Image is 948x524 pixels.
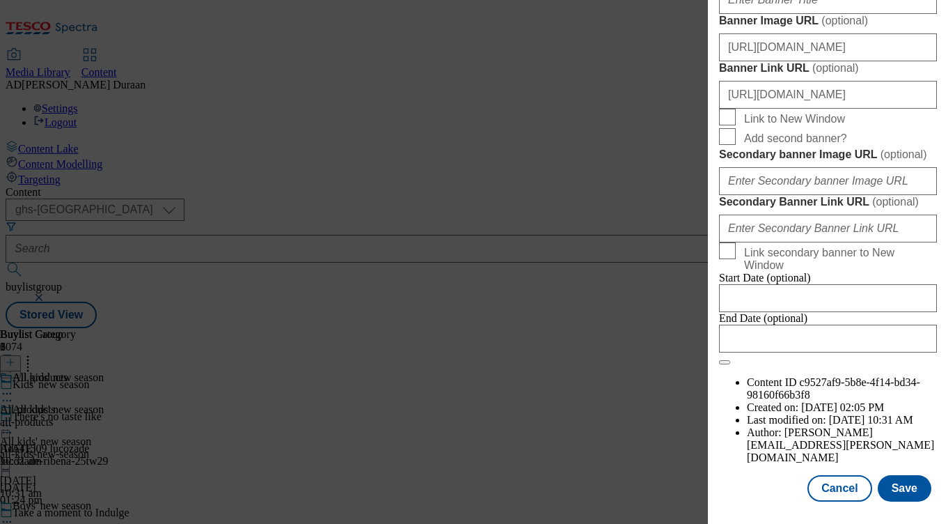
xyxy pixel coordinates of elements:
label: Banner Link URL [719,61,937,75]
input: Enter Date [719,325,937,353]
span: Link secondary banner to New Window [744,247,931,272]
button: Save [878,475,931,502]
span: ( optional ) [880,148,927,160]
label: Secondary banner Image URL [719,148,937,162]
span: Start Date (optional) [719,272,811,284]
span: [DATE] 10:31 AM [829,414,913,426]
span: Link to New Window [744,113,845,125]
input: Enter Date [719,284,937,312]
span: ( optional ) [821,15,868,26]
li: Created on: [747,401,937,414]
span: End Date (optional) [719,312,807,324]
li: Last modified on: [747,414,937,426]
label: Banner Image URL [719,14,937,28]
input: Enter Banner Image URL [719,33,937,61]
li: Content ID [747,376,937,401]
label: Secondary Banner Link URL [719,195,937,209]
span: [DATE] 02:05 PM [801,401,884,413]
span: ( optional ) [812,62,859,74]
span: c9527af9-5b8e-4f14-bd34-98160f66b3f8 [747,376,920,401]
span: ( optional ) [872,196,919,208]
button: Cancel [807,475,871,502]
span: Add second banner? [744,132,847,145]
input: Enter Secondary banner Image URL [719,167,937,195]
input: Enter Banner Link URL [719,81,937,109]
li: Author: [747,426,937,464]
span: [PERSON_NAME][EMAIL_ADDRESS][PERSON_NAME][DOMAIN_NAME] [747,426,934,463]
input: Enter Secondary Banner Link URL [719,215,937,242]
